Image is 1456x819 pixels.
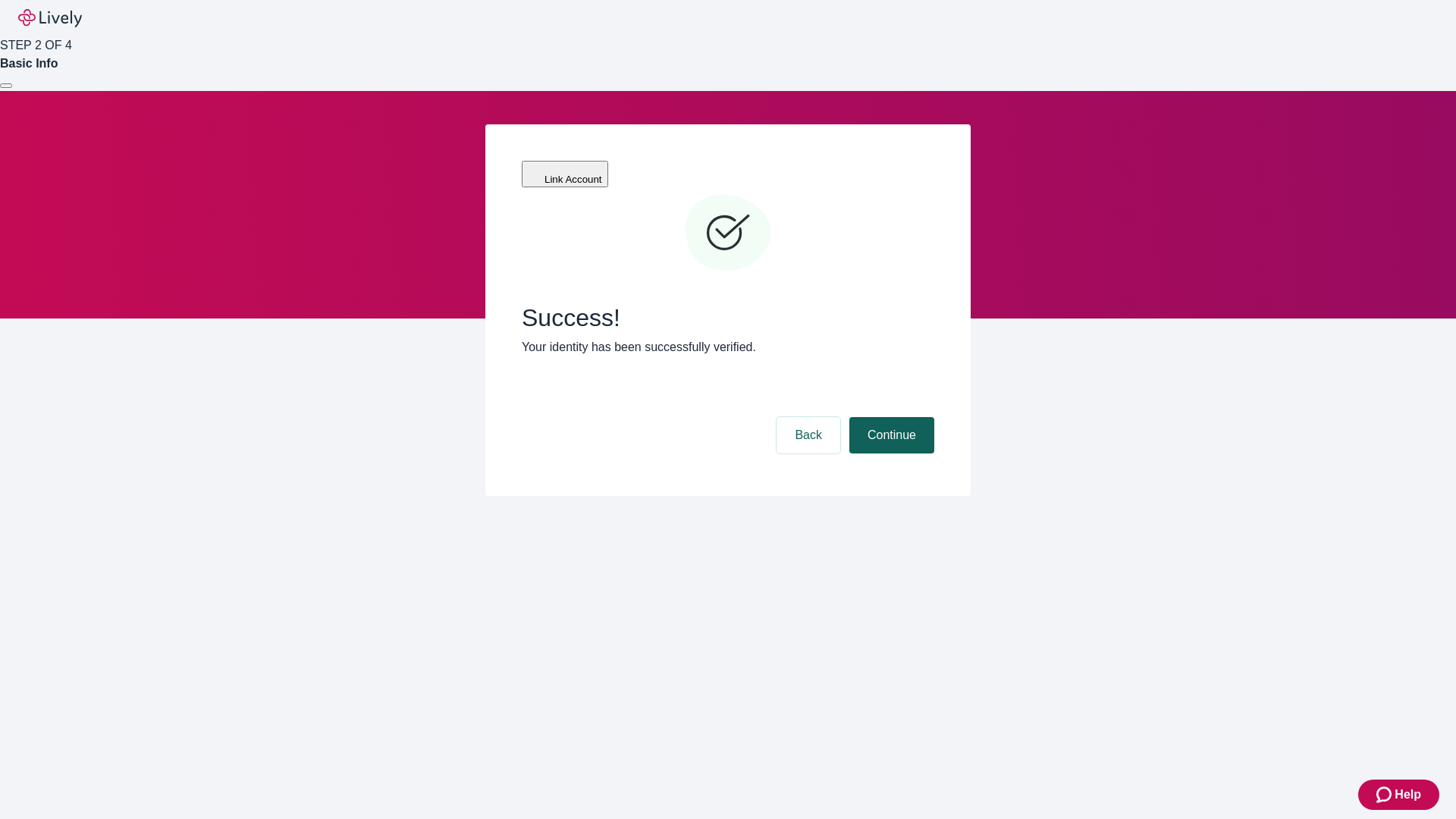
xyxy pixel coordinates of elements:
button: Zendesk support iconHelp [1358,780,1439,810]
svg: Zendesk support icon [1376,786,1395,804]
button: Continue [849,417,934,453]
svg: Checkmark icon [682,188,773,279]
p: Your identity has been successfully verified. [522,338,934,356]
span: Success! [522,303,934,332]
img: Lively [18,9,82,27]
span: Help [1395,786,1421,804]
button: Back [777,417,840,453]
button: Link Account [522,161,608,187]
